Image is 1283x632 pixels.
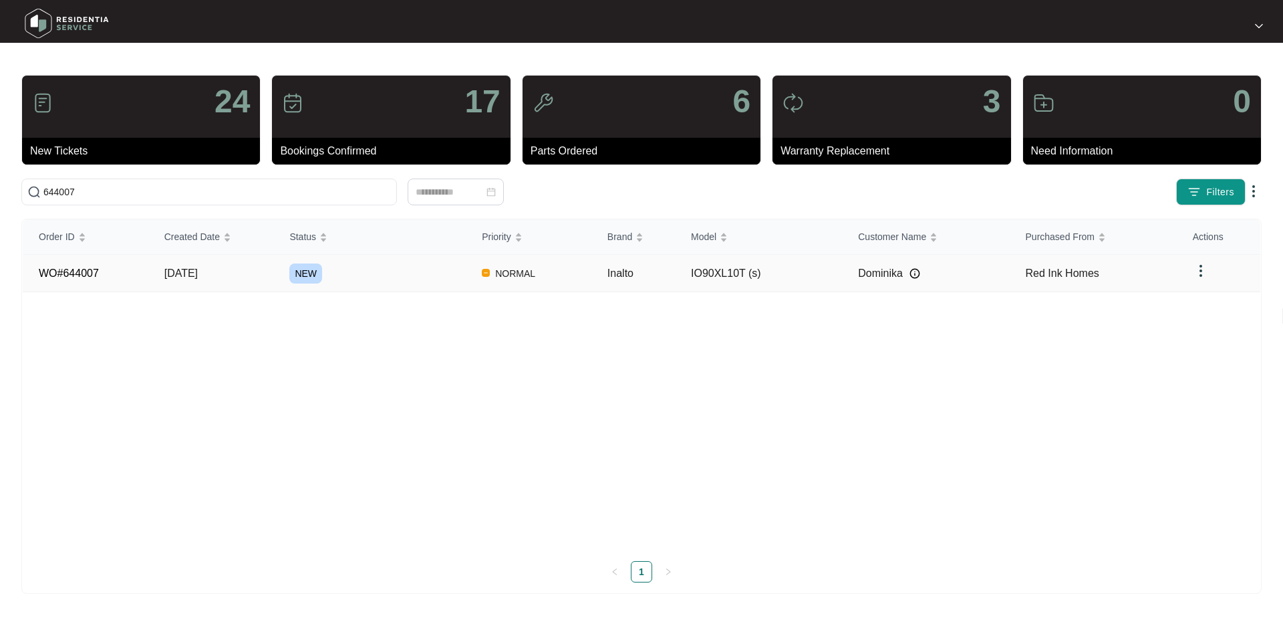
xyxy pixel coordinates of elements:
[675,255,842,292] td: IO90XL10T (s)
[732,86,750,118] p: 6
[1026,268,1099,279] span: Red Ink Homes
[1026,229,1095,244] span: Purchased From
[664,568,672,576] span: right
[282,92,303,114] img: icon
[148,219,274,255] th: Created Date
[273,219,466,255] th: Status
[611,568,619,576] span: left
[780,143,1010,159] p: Warranty Replacement
[20,3,114,43] img: residentia service logo
[1233,86,1251,118] p: 0
[32,92,53,114] img: icon
[842,219,1009,255] th: Customer Name
[289,264,322,284] span: NEW
[1010,219,1177,255] th: Purchased From
[858,229,926,244] span: Customer Name
[1206,185,1234,199] span: Filters
[23,219,148,255] th: Order ID
[1193,263,1209,279] img: dropdown arrow
[1033,92,1054,114] img: icon
[533,92,554,114] img: icon
[30,143,260,159] p: New Tickets
[490,266,541,282] span: NORMAL
[631,561,652,583] li: 1
[604,561,625,583] li: Previous Page
[658,561,679,583] li: Next Page
[289,229,316,244] span: Status
[215,86,250,118] p: 24
[1031,143,1261,159] p: Need Information
[1187,185,1201,199] img: filter icon
[983,86,1001,118] p: 3
[858,266,903,282] span: Dominika
[164,268,198,279] span: [DATE]
[631,562,652,582] a: 1
[782,92,804,114] img: icon
[280,143,510,159] p: Bookings Confirmed
[591,219,675,255] th: Brand
[1177,219,1260,255] th: Actions
[675,219,842,255] th: Model
[607,268,633,279] span: Inalto
[1246,183,1262,199] img: dropdown arrow
[604,561,625,583] button: left
[607,229,632,244] span: Brand
[531,143,760,159] p: Parts Ordered
[39,229,75,244] span: Order ID
[39,268,99,279] a: WO#644007
[164,229,220,244] span: Created Date
[43,185,391,199] input: Search by Order Id, Assignee Name, Customer Name, Brand and Model
[27,185,41,199] img: search-icon
[482,269,490,277] img: Vercel Logo
[482,229,511,244] span: Priority
[1255,23,1263,29] img: dropdown arrow
[691,229,716,244] span: Model
[464,86,500,118] p: 17
[658,561,679,583] button: right
[909,268,920,279] img: Info icon
[1176,179,1246,205] button: filter iconFilters
[466,219,591,255] th: Priority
